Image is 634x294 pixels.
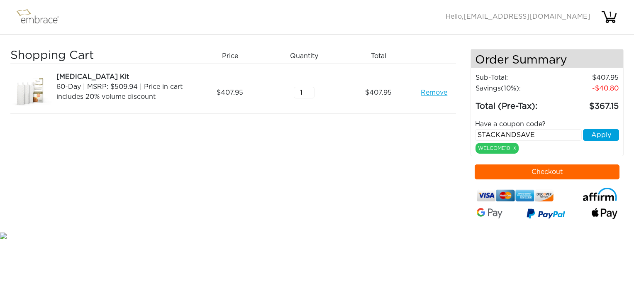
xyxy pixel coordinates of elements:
[471,49,624,68] h4: Order Summary
[527,206,565,222] img: paypal-v3.png
[477,208,502,218] img: Google-Pay-Logo.svg
[554,94,619,113] td: 367.15
[15,7,68,27] img: logo.png
[463,13,590,20] span: [EMAIL_ADDRESS][DOMAIN_NAME]
[475,83,554,94] td: Savings :
[554,72,619,83] td: 407.95
[592,208,617,219] img: fullApplePay.png
[475,94,554,113] td: Total (Pre-Tax):
[56,82,190,102] div: 60-Day | MSRP: $509.94 | Price in cart includes 20% volume discount
[601,13,617,20] a: 1
[10,49,190,63] h3: Shopping Cart
[602,10,619,20] div: 1
[196,49,270,63] div: Price
[421,88,447,98] a: Remove
[501,85,519,92] span: (10%)
[477,188,554,203] img: credit-cards.png
[513,144,516,152] a: x
[10,72,52,113] img: a09f5d18-8da6-11e7-9c79-02e45ca4b85b.jpeg
[365,88,392,98] span: 407.95
[601,9,617,25] img: cart
[344,49,419,63] div: Total
[475,143,519,154] div: WELCOME10
[56,72,190,82] div: [MEDICAL_DATA] Kit
[583,188,617,201] img: affirm-logo.svg
[475,72,554,83] td: Sub-Total:
[469,119,626,129] div: Have a coupon code?
[475,164,620,179] button: Checkout
[290,51,318,61] span: Quantity
[554,83,619,94] td: 40.80
[583,129,619,141] button: Apply
[217,88,243,98] span: 407.95
[446,13,590,20] span: Hello,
